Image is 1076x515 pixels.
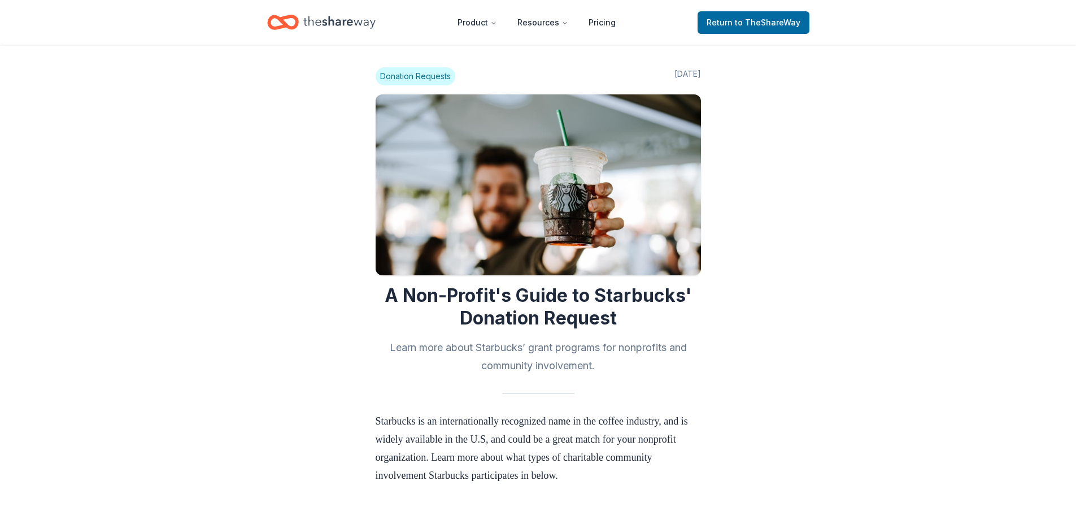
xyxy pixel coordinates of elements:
img: Image for A Non-Profit's Guide to Starbucks' Donation Request [376,94,701,275]
a: Home [267,9,376,36]
span: to TheShareWay [735,18,800,27]
button: Resources [508,11,577,34]
nav: Main [448,9,625,36]
span: Return [707,16,800,29]
span: [DATE] [674,67,701,85]
h2: Learn more about Starbucks’ grant programs for nonprofits and community involvement. [376,339,701,375]
h1: A Non-Profit's Guide to Starbucks' Donation Request [376,284,701,330]
button: Product [448,11,506,34]
a: Returnto TheShareWay [698,11,809,34]
span: Donation Requests [376,67,455,85]
p: Starbucks is an internationally recognized name in the coffee industry, and is widely available i... [376,412,701,484]
a: Pricing [580,11,625,34]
